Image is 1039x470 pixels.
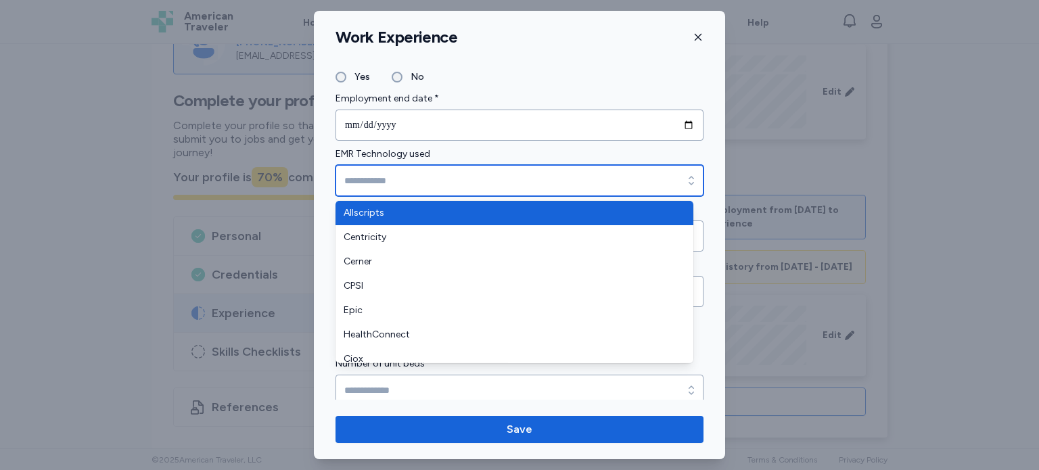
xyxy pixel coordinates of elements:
[344,231,669,244] span: Centricity
[344,304,669,317] span: Epic
[344,206,669,220] span: Allscripts
[344,328,669,342] span: HealthConnect
[344,352,669,366] span: Ciox
[344,255,669,268] span: Cerner
[344,279,669,293] span: CPSI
